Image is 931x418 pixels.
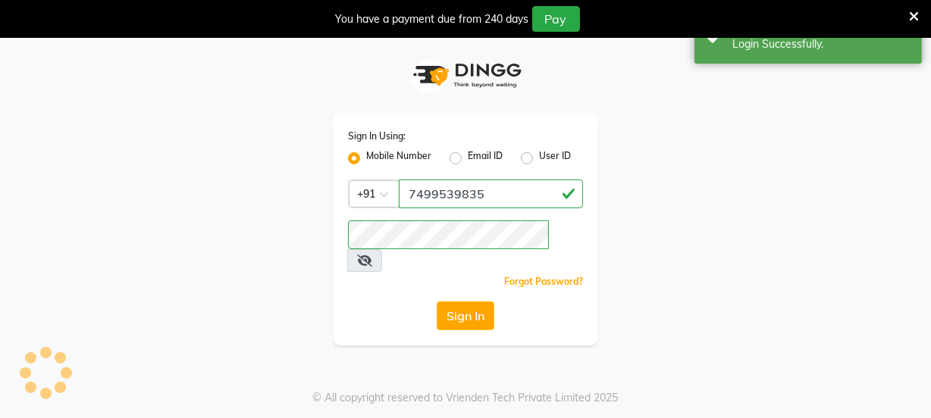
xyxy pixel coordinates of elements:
label: Sign In Using: [348,129,406,143]
input: Username [399,179,583,208]
button: Pay [532,6,580,32]
label: Email ID [468,149,503,167]
label: User ID [539,149,571,167]
img: logo1.svg [405,53,526,98]
a: Forgot Password? [504,276,583,287]
button: Sign In [437,301,494,330]
label: Mobile Number [366,149,431,167]
div: Login Successfully. [732,36,911,52]
input: Username [348,220,549,249]
div: You have a payment due from 240 days [336,11,529,27]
